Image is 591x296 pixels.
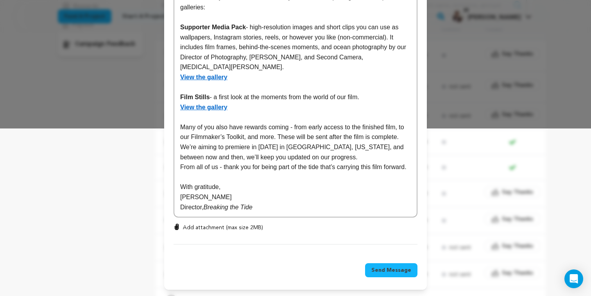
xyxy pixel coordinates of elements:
p: [PERSON_NAME] [180,192,411,202]
div: Open Intercom Messenger [564,269,583,288]
p: - a first look at the moments from the world of our film. [180,92,411,102]
strong: Supporter Media Pack [180,24,246,30]
span: Send Message [371,266,411,274]
a: View the gallery [180,104,227,111]
a: View the gallery [180,74,227,80]
strong: Film Stills [180,94,210,100]
p: We’re aiming to premiere in [DATE] in [GEOGRAPHIC_DATA], [US_STATE], and between now and then, we... [180,142,411,162]
p: - high-resolution images and short clips you can use as wallpapers, Instagram stories, reels, or ... [180,22,411,72]
p: Add attachment (max size 2MB) [183,224,263,232]
p: Director, [180,202,411,212]
button: Send Message [365,263,417,277]
p: With gratitude, [180,182,411,192]
em: Breaking the Tide [204,204,253,210]
p: From all of us - thank you for being part of the tide that’s carrying this film forward. [180,162,411,172]
p: Many of you also have rewards coming - from early access to the finished film, to our Filmmaker’s... [180,122,411,142]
